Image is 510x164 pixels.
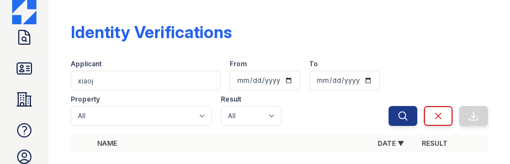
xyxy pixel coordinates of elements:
a: Date ▼ [378,139,404,147]
label: From [230,60,247,68]
input: Search by name or phone number [71,71,221,91]
a: Result [422,139,448,147]
label: Applicant [71,60,102,68]
a: Name [97,139,117,147]
div: Identity Verifications [71,22,232,42]
label: To [309,60,318,68]
label: Property [71,95,100,104]
label: Result [221,95,241,104]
